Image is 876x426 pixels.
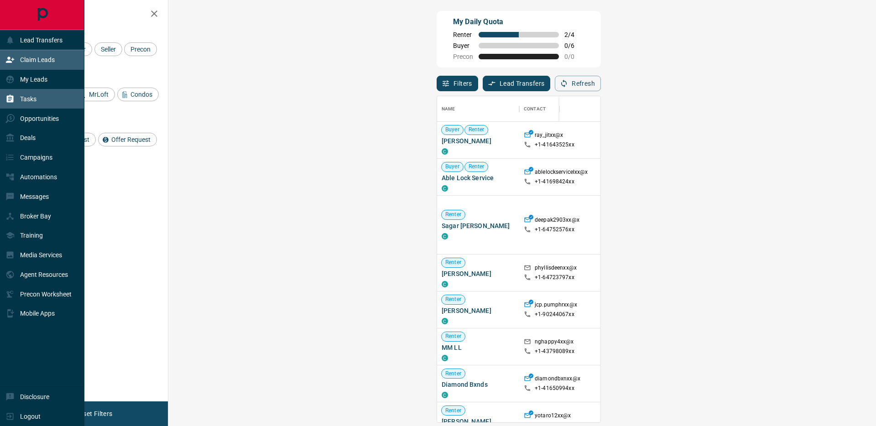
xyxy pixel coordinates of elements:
span: Renter [442,259,465,266]
p: jcp.pumphrxx@x [535,301,577,311]
div: Contact [524,96,546,122]
button: Lead Transfers [483,76,551,91]
span: Renter [465,163,488,171]
span: 0 / 6 [564,42,584,49]
span: MM LL [442,343,515,352]
div: Contact [519,96,592,122]
span: [PERSON_NAME] [442,269,515,278]
span: [PERSON_NAME] [442,136,515,145]
span: Seller [98,46,119,53]
p: deepak2903xx@x [535,216,579,226]
button: Refresh [555,76,601,91]
p: phyllisdeenxx@x [535,264,577,274]
div: Seller [94,42,122,56]
p: +1- 90244067xx [535,311,574,318]
span: Offer Request [108,136,154,143]
button: Reset Filters [69,406,118,421]
p: ablelockservicelxx@x [535,168,588,178]
div: Name [442,96,455,122]
span: MrLoft [86,91,112,98]
span: Renter [442,296,465,303]
span: [PERSON_NAME] [442,417,515,426]
p: +1- 41643525xx [535,141,574,149]
p: +1- 41650994xx [535,384,574,392]
div: condos.ca [442,233,448,239]
span: Renter [442,370,465,378]
p: My Daily Quota [453,16,584,27]
span: Renter [442,407,465,415]
div: condos.ca [442,281,448,287]
div: Offer Request [98,133,157,146]
p: ray_jitxx@x [535,131,563,141]
h2: Filters [29,9,159,20]
span: 2 / 4 [564,31,584,38]
span: Renter [453,31,473,38]
p: +1- 64752576xx [535,226,574,234]
div: Name [437,96,519,122]
span: Buyer [442,163,463,171]
p: diamondbxnxx@x [535,375,580,384]
p: nghappy4xx@x [535,338,574,348]
div: Condos [117,88,159,101]
span: 0 / 0 [564,53,584,60]
div: condos.ca [442,148,448,155]
span: Buyer [442,126,463,134]
span: Renter [442,211,465,218]
div: condos.ca [442,318,448,324]
p: yotaro12xx@x [535,412,571,421]
span: Condos [127,91,156,98]
button: Filters [437,76,478,91]
div: MrLoft [76,88,115,101]
span: Renter [442,332,465,340]
span: Sagar [PERSON_NAME] [442,221,515,230]
span: Diamond Bxnds [442,380,515,389]
div: condos.ca [442,185,448,192]
span: Precon [453,53,473,60]
div: condos.ca [442,355,448,361]
span: Precon [127,46,154,53]
span: Renter [465,126,488,134]
span: Buyer [453,42,473,49]
p: +1- 43798089xx [535,348,574,355]
p: +1- 41698424xx [535,178,574,186]
p: +1- 64723797xx [535,274,574,281]
span: [PERSON_NAME] [442,306,515,315]
div: condos.ca [442,392,448,398]
span: Able Lock Service [442,173,515,182]
div: Precon [124,42,157,56]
